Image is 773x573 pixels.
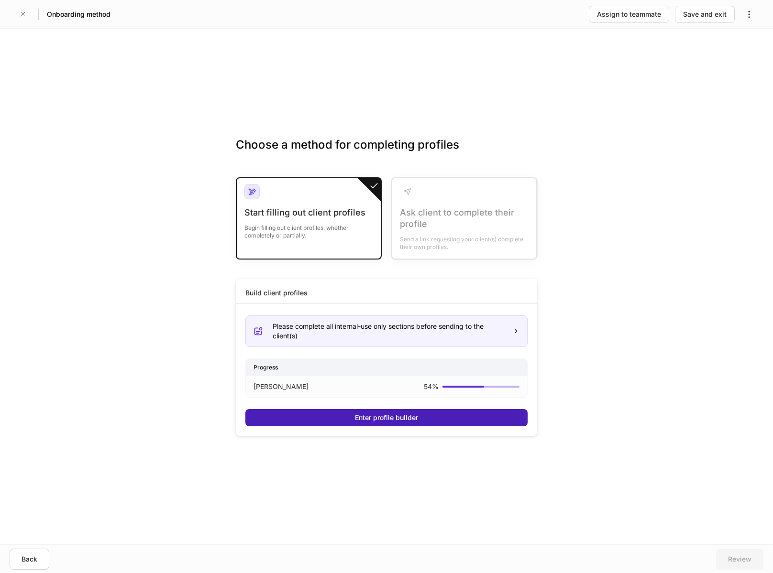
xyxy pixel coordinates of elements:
[728,554,751,564] div: Review
[244,207,373,218] div: Start filling out client profiles
[10,549,49,570] button: Back
[245,409,528,426] button: Enter profile builder
[254,382,309,391] p: [PERSON_NAME]
[597,10,661,19] div: Assign to teammate
[424,382,439,391] p: 54 %
[589,6,669,23] button: Assign to teammate
[716,549,763,570] button: Review
[22,554,37,564] div: Back
[246,359,527,376] div: Progress
[236,137,537,168] h3: Choose a method for completing profiles
[273,322,505,341] div: Please complete all internal-use only sections before sending to the client(s)
[47,10,110,19] h5: Onboarding method
[683,10,727,19] div: Save and exit
[355,413,418,422] div: Enter profile builder
[675,6,735,23] button: Save and exit
[245,288,308,298] div: Build client profiles
[244,218,373,239] div: Begin filling out client profiles, whether completely or partially.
